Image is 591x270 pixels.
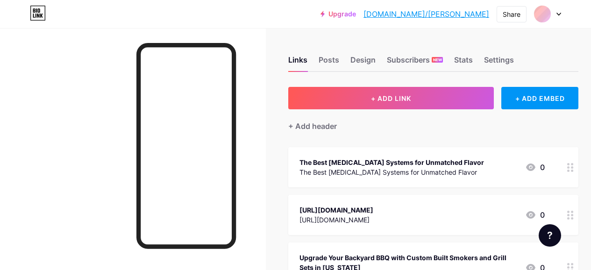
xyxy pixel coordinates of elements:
[371,94,411,102] span: + ADD LINK
[319,54,339,71] div: Posts
[454,54,473,71] div: Stats
[299,157,484,167] div: The Best [MEDICAL_DATA] Systems for Unmatched Flavor
[525,209,545,220] div: 0
[503,9,520,19] div: Share
[299,215,373,225] div: [URL][DOMAIN_NAME]
[484,54,514,71] div: Settings
[525,162,545,173] div: 0
[387,54,443,71] div: Subscribers
[363,8,489,20] a: [DOMAIN_NAME]/[PERSON_NAME]
[501,87,578,109] div: + ADD EMBED
[288,87,494,109] button: + ADD LINK
[433,57,442,63] span: NEW
[288,121,337,132] div: + Add header
[299,167,484,177] div: The Best [MEDICAL_DATA] Systems for Unmatched Flavor
[299,205,373,215] div: [URL][DOMAIN_NAME]
[288,54,307,71] div: Links
[350,54,376,71] div: Design
[320,10,356,18] a: Upgrade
